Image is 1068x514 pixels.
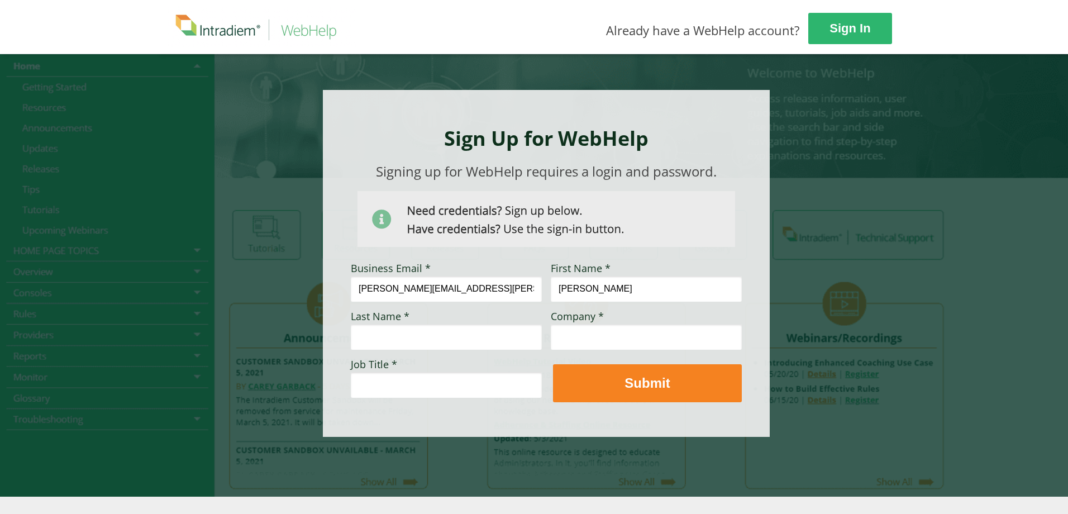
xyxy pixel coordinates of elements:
span: Signing up for WebHelp requires a login and password. [376,162,717,180]
span: First Name * [551,261,611,275]
strong: Submit [624,375,670,391]
span: Already have a WebHelp account? [606,22,800,39]
img: Need Credentials? Sign up below. Have Credentials? Use the sign-in button. [357,191,735,247]
strong: Sign In [829,21,870,35]
span: Job Title * [351,358,397,371]
span: Company * [551,310,604,323]
span: Business Email * [351,261,431,275]
a: Sign In [808,13,892,44]
span: Last Name * [351,310,409,323]
strong: Sign Up for WebHelp [444,125,649,152]
button: Submit [553,364,742,402]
